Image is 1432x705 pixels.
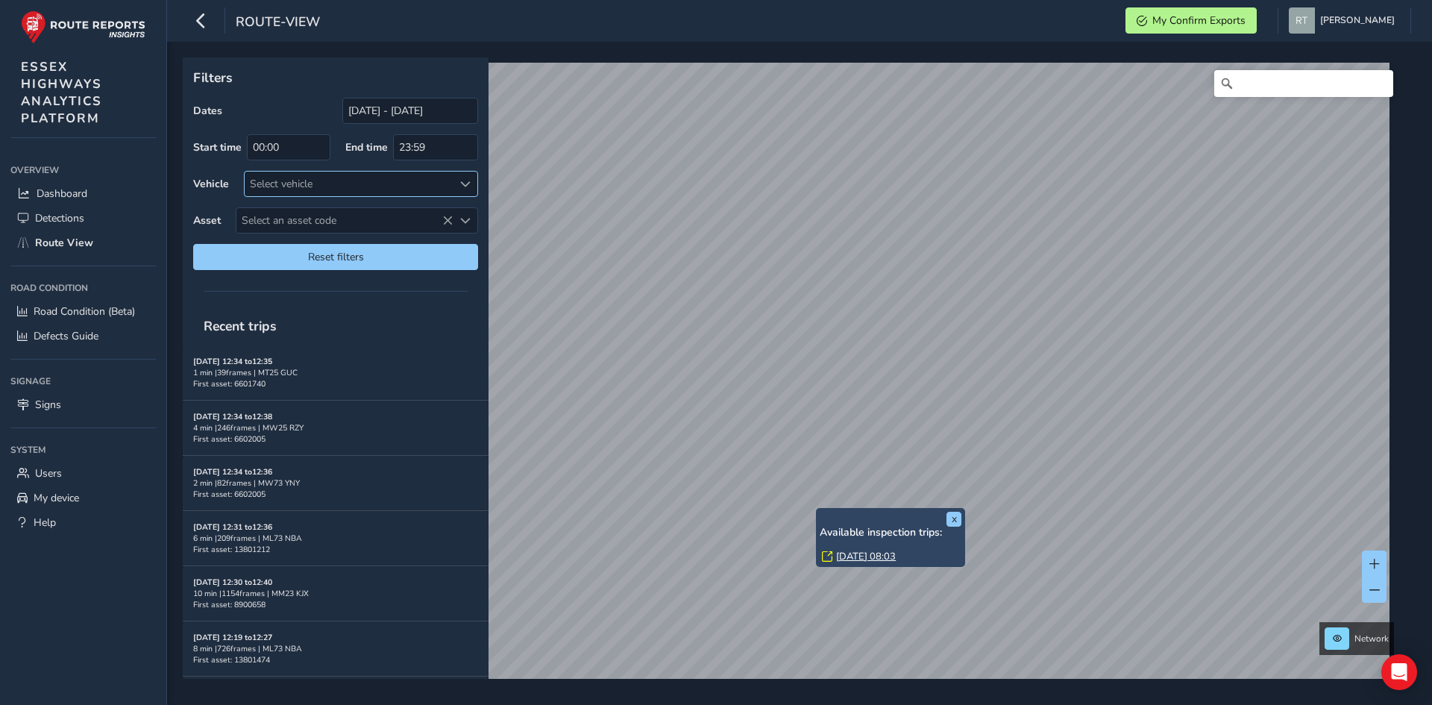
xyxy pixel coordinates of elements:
div: 2 min | 82 frames | MW73 YNY [193,477,478,489]
strong: [DATE] 12:31 to 12:36 [193,521,272,533]
label: End time [345,140,388,154]
div: Overview [10,159,156,181]
span: Detections [35,211,84,225]
img: diamond-layout [1289,7,1315,34]
span: First asset: 6602005 [193,489,266,500]
a: Help [10,510,156,535]
a: Signs [10,392,156,417]
button: x [946,512,961,527]
span: My device [34,491,79,505]
div: 8 min | 726 frames | ML73 NBA [193,643,478,654]
div: System [10,439,156,461]
label: Asset [193,213,221,228]
a: Route View [10,231,156,255]
span: Dashboard [37,187,87,201]
span: Network [1354,633,1389,645]
span: Users [35,466,62,480]
button: Reset filters [193,244,478,270]
span: Route View [35,236,93,250]
div: 6 min | 209 frames | ML73 NBA [193,533,478,544]
canvas: Map [188,63,1389,696]
span: route-view [236,13,320,34]
label: Vehicle [193,177,229,191]
span: Reset filters [204,250,467,264]
div: Open Intercom Messenger [1381,654,1417,690]
div: 1 min | 39 frames | MT25 GUC [193,367,478,378]
div: Select vehicle [245,172,453,196]
a: Detections [10,206,156,231]
strong: [DATE] 12:34 to 12:38 [193,411,272,422]
button: My Confirm Exports [1125,7,1257,34]
span: Signs [35,398,61,412]
a: My device [10,486,156,510]
div: 10 min | 1154 frames | MM23 KJX [193,588,478,599]
input: Search [1214,70,1393,97]
span: ESSEX HIGHWAYS ANALYTICS PLATFORM [21,58,102,127]
div: Road Condition [10,277,156,299]
span: Road Condition (Beta) [34,304,135,319]
span: Recent trips [193,307,287,345]
span: Select an asset code [236,208,453,233]
a: Dashboard [10,181,156,206]
label: Dates [193,104,222,118]
strong: [DATE] 12:19 to 12:27 [193,632,272,643]
div: Select an asset code [453,208,477,233]
span: First asset: 8900658 [193,599,266,610]
button: [PERSON_NAME] [1289,7,1400,34]
span: First asset: 13801212 [193,544,270,555]
span: Defects Guide [34,329,98,343]
span: Help [34,516,56,530]
strong: [DATE] 12:34 to 12:35 [193,356,272,367]
div: 4 min | 246 frames | MW25 RZY [193,422,478,433]
strong: [DATE] 12:30 to 12:40 [193,577,272,588]
span: First asset: 6602005 [193,433,266,445]
a: Defects Guide [10,324,156,348]
div: Signage [10,370,156,392]
a: Road Condition (Beta) [10,299,156,324]
span: First asset: 13801474 [193,654,270,665]
span: My Confirm Exports [1152,13,1246,28]
img: rr logo [21,10,145,44]
span: [PERSON_NAME] [1320,7,1395,34]
span: First asset: 6601740 [193,378,266,389]
a: Users [10,461,156,486]
label: Start time [193,140,242,154]
p: Filters [193,68,478,87]
a: [DATE] 08:03 [836,550,896,563]
strong: [DATE] 12:34 to 12:36 [193,466,272,477]
h6: Available inspection trips: [820,527,961,539]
